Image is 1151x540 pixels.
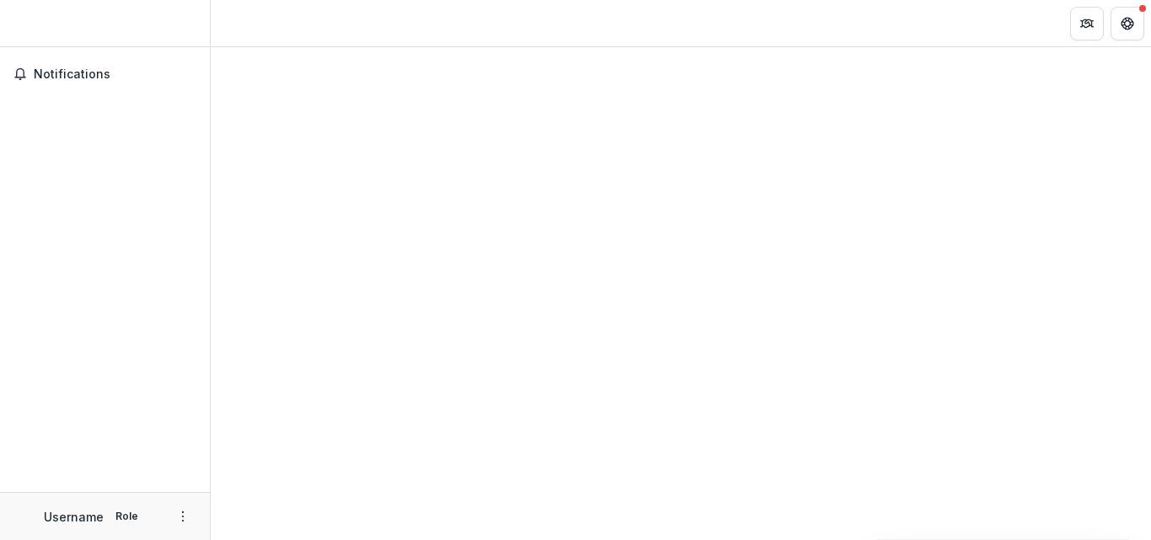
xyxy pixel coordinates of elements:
span: Notifications [34,67,196,82]
p: Role [110,509,143,524]
button: Get Help [1111,7,1144,40]
button: Partners [1070,7,1104,40]
p: Username [44,508,104,526]
button: More [173,506,193,527]
button: Notifications [7,61,203,88]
